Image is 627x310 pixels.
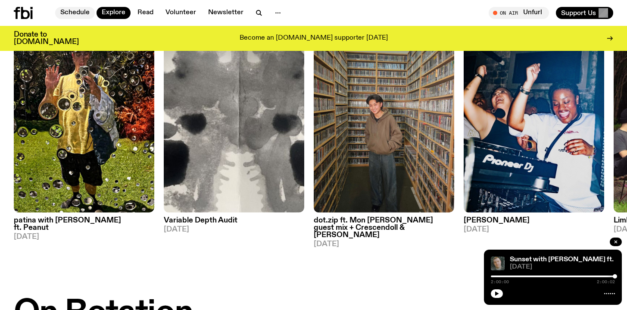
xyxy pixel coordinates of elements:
h3: patina with [PERSON_NAME] ft. Peanut [14,217,154,232]
span: 2:00:02 [597,280,615,284]
a: dot.zip ft. Mon [PERSON_NAME] guest mix + Crescendoll & [PERSON_NAME][DATE] [314,213,454,248]
span: Support Us [561,9,596,17]
button: On AirUnfurl [489,7,549,19]
h3: [PERSON_NAME] [464,217,604,224]
span: [DATE] [164,226,304,233]
h3: Donate to [DOMAIN_NAME] [14,31,79,46]
a: Volunteer [160,7,201,19]
span: Tune in live [498,9,545,16]
a: Schedule [55,7,95,19]
span: [DATE] [314,241,454,248]
a: Variable Depth Audit[DATE] [164,213,304,233]
p: Become an [DOMAIN_NAME] supporter [DATE] [240,34,388,42]
span: [DATE] [510,264,615,270]
a: Explore [97,7,131,19]
a: [PERSON_NAME][DATE] [464,213,604,233]
span: [DATE] [14,233,154,241]
a: patina with [PERSON_NAME] ft. Peanut[DATE] [14,213,154,241]
img: A black and white Rorschach [164,25,304,213]
h3: dot.zip ft. Mon [PERSON_NAME] guest mix + Crescendoll & [PERSON_NAME] [314,217,454,239]
button: Support Us [556,7,613,19]
span: [DATE] [464,226,604,233]
h3: Variable Depth Audit [164,217,304,224]
a: Newsletter [203,7,249,19]
span: 2:00:00 [491,280,509,284]
a: Read [132,7,159,19]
